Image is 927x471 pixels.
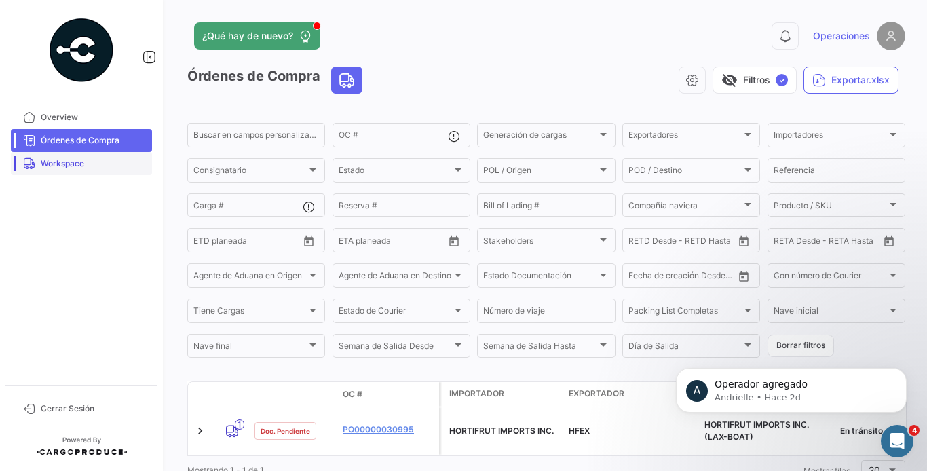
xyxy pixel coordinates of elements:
span: Packing List Completas [628,308,742,318]
span: visibility_off [721,72,738,88]
img: placeholder-user.png [877,22,905,50]
span: Órdenes de Compra [41,134,147,147]
input: Desde [628,273,653,282]
span: 1 [235,419,244,430]
span: Semana de Salida Hasta [483,343,597,353]
span: Estado de Courier [339,308,452,318]
button: Borrar filtros [768,335,834,357]
span: Con número de Courier [774,273,887,282]
button: Land [332,67,362,93]
input: Hasta [373,238,423,247]
span: Día de Salida [628,343,742,353]
button: Open calendar [444,231,464,251]
button: Open calendar [734,231,754,251]
input: Desde [628,238,653,247]
a: Workspace [11,152,152,175]
input: Desde [193,238,218,247]
datatable-header-cell: OC # [337,383,439,406]
datatable-header-cell: Modo de Transporte [215,389,249,400]
a: Órdenes de Compra [11,129,152,152]
h3: Órdenes de Compra [187,67,366,94]
span: Agente de Aduana en Origen [193,273,307,282]
span: Generación de cargas [483,132,597,142]
span: Stakeholders [483,238,597,247]
a: Expand/Collapse Row [193,424,207,438]
span: POL / Origen [483,168,597,177]
span: Consignatario [193,168,307,177]
button: Open calendar [734,266,754,286]
span: POD / Destino [628,168,742,177]
input: Hasta [662,238,713,247]
a: Overview [11,106,152,129]
span: Importadores [774,132,887,142]
button: Open calendar [299,231,319,251]
input: Hasta [227,238,278,247]
span: Agente de Aduana en Destino [339,273,452,282]
img: powered-by.png [48,16,115,84]
span: HFEX [569,426,590,436]
span: Tiene Cargas [193,308,307,318]
datatable-header-cell: Exportador [563,382,699,407]
span: Operaciones [813,29,870,43]
span: Semana de Salida Desde [339,343,452,353]
button: Open calendar [879,231,899,251]
span: Nave final [193,343,307,353]
span: Overview [41,111,147,124]
iframe: Intercom live chat [881,425,913,457]
span: Doc. Pendiente [261,426,310,436]
iframe: Intercom notifications mensaje [656,339,927,434]
button: Exportar.xlsx [803,67,898,94]
button: ¿Qué hay de nuevo? [194,22,320,50]
input: Desde [339,238,363,247]
span: Exportadores [628,132,742,142]
span: HORTIFRUT IMPORTS INC. [449,426,554,436]
span: Nave inicial [774,308,887,318]
span: 4 [909,425,920,436]
button: visibility_offFiltros✓ [713,67,797,94]
span: ✓ [776,74,788,86]
input: Hasta [808,238,858,247]
datatable-header-cell: Importador [441,382,563,407]
a: PO00000030995 [343,423,434,436]
span: Producto / SKU [774,203,887,212]
span: Importador [449,388,504,400]
span: Workspace [41,157,147,170]
span: Exportador [569,388,624,400]
datatable-header-cell: Estado Doc. [249,389,337,400]
span: Cerrar Sesión [41,402,147,415]
span: Estado Documentación [483,273,597,282]
span: ¿Qué hay de nuevo? [202,29,293,43]
span: Compañía naviera [628,203,742,212]
span: OC # [343,388,362,400]
input: Desde [774,238,798,247]
input: Hasta [662,273,713,282]
span: Estado [339,168,452,177]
